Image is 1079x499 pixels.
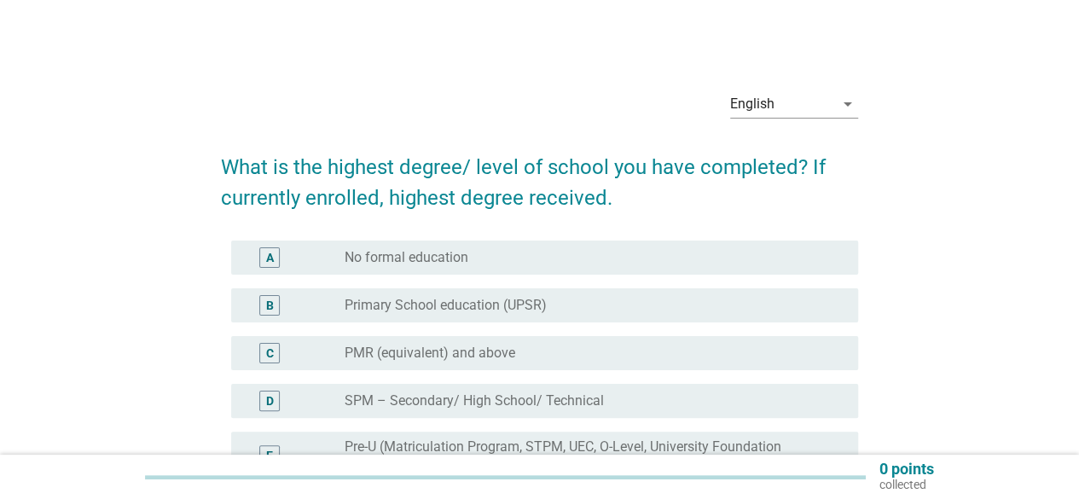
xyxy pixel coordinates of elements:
[345,345,515,362] label: PMR (equivalent) and above
[879,477,934,492] p: collected
[345,438,831,473] label: Pre-U (Matriculation Program, STPM, UEC, O-Level, University Foundation Program)
[266,392,274,410] div: D
[266,447,273,465] div: E
[266,345,274,363] div: C
[221,135,858,213] h2: What is the highest degree/ level of school you have completed? If currently enrolled, highest de...
[730,96,774,112] div: English
[345,249,468,266] label: No formal education
[879,461,934,477] p: 0 points
[266,249,274,267] div: A
[838,94,858,114] i: arrow_drop_down
[345,297,547,314] label: Primary School education (UPSR)
[266,297,274,315] div: B
[345,392,604,409] label: SPM – Secondary/ High School/ Technical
